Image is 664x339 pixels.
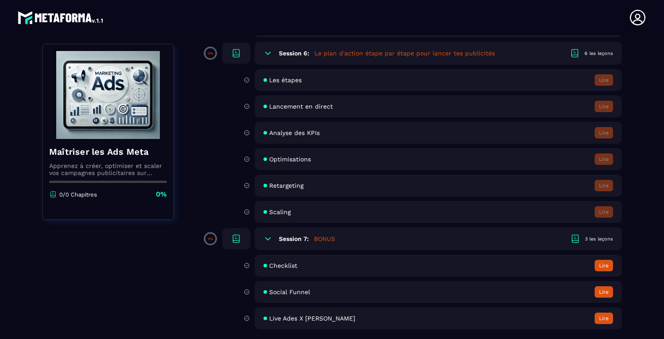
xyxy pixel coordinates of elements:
h6: Session 6: [279,50,309,57]
div: 6 les leçons [585,50,613,57]
p: Apprenez à créer, optimiser et scaler vos campagnes publicitaires sur Facebook et Instagram. [49,162,167,176]
img: logo [18,9,105,26]
button: Lire [595,101,613,112]
p: 0/0 Chapitres [59,191,97,198]
button: Lire [595,206,613,218]
button: Lire [595,127,613,139]
h5: Le plan d'action étape par étape pour lancer tes publicités [314,49,495,58]
span: Checklist [269,262,297,269]
span: Retargeting [269,182,303,189]
p: 0% [156,190,167,199]
p: 0% [208,237,213,241]
span: Analyse des KPIs [269,129,320,136]
h5: BONUS [314,234,335,243]
button: Lire [595,286,613,298]
button: Lire [595,74,613,86]
button: Lire [595,180,613,191]
span: Lancement en direct [269,103,333,110]
button: Lire [595,153,613,165]
h6: Session 7: [279,235,309,242]
p: 0% [208,51,213,55]
button: Lire [595,260,613,271]
div: 3 les leçons [585,236,613,242]
span: Live Ades X [PERSON_NAME] [269,315,355,322]
h4: Maîtriser les Ads Meta [49,146,167,158]
span: Social Funnel [269,288,310,295]
span: Scaling [269,208,291,215]
span: Les étapes [269,77,302,84]
button: Lire [595,313,613,324]
span: Optimisations [269,156,311,163]
img: banner [49,51,167,139]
